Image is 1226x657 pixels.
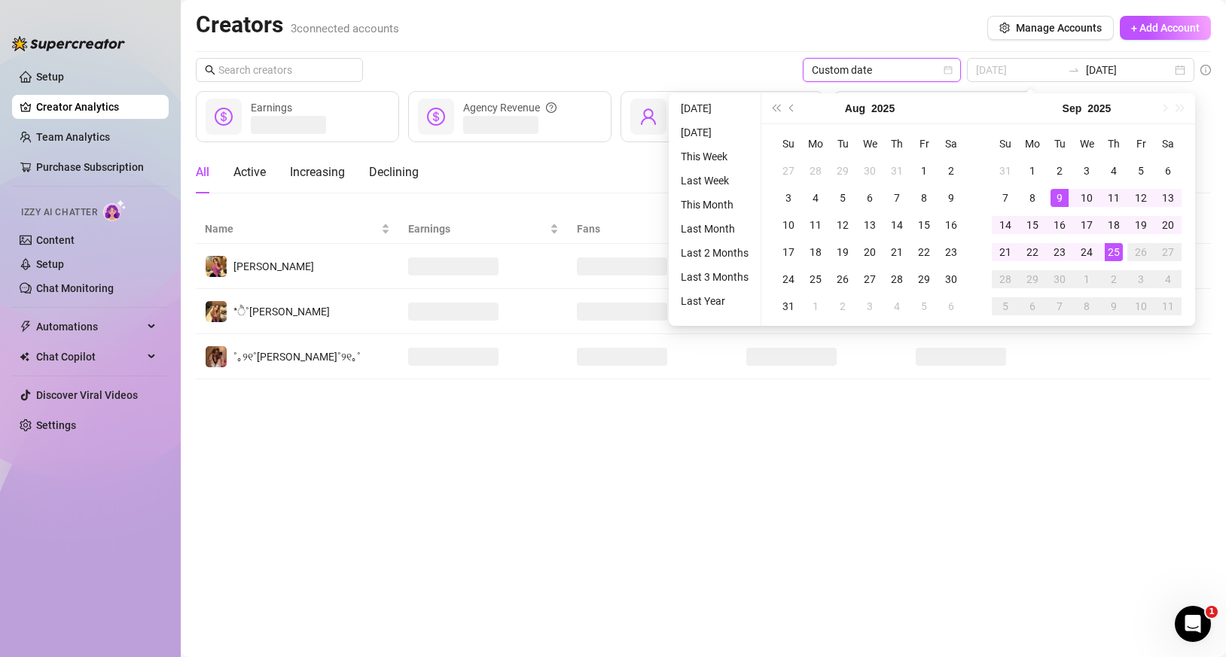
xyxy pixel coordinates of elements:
[1127,211,1154,239] td: 2025-09-19
[910,266,938,293] td: 2025-08-29
[675,244,755,262] li: Last 2 Months
[856,293,883,320] td: 2025-09-03
[856,184,883,211] td: 2025-08-06
[1100,239,1127,266] td: 2025-09-25
[888,162,906,180] div: 31
[1023,162,1041,180] div: 1
[883,130,910,157] th: Th
[829,293,856,320] td: 2025-09-02
[233,163,266,181] div: Active
[856,211,883,239] td: 2025-08-13
[218,62,342,78] input: Search creators
[36,282,114,294] a: Chat Monitoring
[408,221,547,237] span: Earnings
[999,23,1010,33] span: setting
[1051,297,1069,315] div: 7
[992,211,1019,239] td: 2025-09-14
[775,239,802,266] td: 2025-08-17
[1159,297,1177,315] div: 11
[834,162,852,180] div: 29
[577,221,716,237] span: Fans
[779,297,798,315] div: 31
[1068,64,1080,76] span: to
[1078,243,1096,261] div: 24
[1131,22,1200,34] span: + Add Account
[861,243,879,261] div: 20
[1154,266,1182,293] td: 2025-10-04
[861,216,879,234] div: 13
[1127,157,1154,184] td: 2025-09-05
[938,266,965,293] td: 2025-08-30
[1019,130,1046,157] th: Mo
[1200,65,1211,75] span: info-circle
[1132,243,1150,261] div: 26
[1019,266,1046,293] td: 2025-09-29
[871,93,895,123] button: Choose a year
[36,345,143,369] span: Chat Copilot
[196,11,399,39] h2: Creators
[942,297,960,315] div: 6
[996,297,1014,315] div: 5
[996,216,1014,234] div: 14
[1159,189,1177,207] div: 13
[206,346,227,367] img: ˚｡୨୧˚Quinn˚୨୧｡˚
[36,258,64,270] a: Setup
[1046,293,1073,320] td: 2025-10-07
[1016,22,1102,34] span: Manage Accounts
[1159,243,1177,261] div: 27
[996,189,1014,207] div: 7
[834,270,852,288] div: 26
[675,123,755,141] li: [DATE]
[1120,16,1211,40] button: + Add Account
[942,162,960,180] div: 2
[861,270,879,288] div: 27
[1127,239,1154,266] td: 2025-09-26
[1105,216,1123,234] div: 18
[1086,62,1172,78] input: End date
[1154,130,1182,157] th: Sa
[888,297,906,315] div: 4
[675,99,755,117] li: [DATE]
[675,172,755,190] li: Last Week
[1051,189,1069,207] div: 9
[1051,243,1069,261] div: 23
[205,221,378,237] span: Name
[807,243,825,261] div: 18
[938,211,965,239] td: 2025-08-16
[861,297,879,315] div: 3
[910,239,938,266] td: 2025-08-22
[1087,93,1111,123] button: Choose a year
[915,216,933,234] div: 15
[976,62,1062,78] input: Start date
[938,239,965,266] td: 2025-08-23
[996,243,1014,261] div: 21
[1159,270,1177,288] div: 4
[1046,130,1073,157] th: Tu
[992,157,1019,184] td: 2025-08-31
[1127,184,1154,211] td: 2025-09-12
[915,162,933,180] div: 1
[775,157,802,184] td: 2025-07-27
[20,351,29,362] img: Chat Copilot
[992,239,1019,266] td: 2025-09-21
[938,293,965,320] td: 2025-09-06
[1051,162,1069,180] div: 2
[1019,293,1046,320] td: 2025-10-06
[205,65,215,75] span: search
[807,297,825,315] div: 1
[196,214,399,244] th: Name
[775,211,802,239] td: 2025-08-10
[1023,189,1041,207] div: 8
[807,270,825,288] div: 25
[1127,130,1154,157] th: Fr
[36,155,157,179] a: Purchase Subscription
[829,239,856,266] td: 2025-08-19
[1073,184,1100,211] td: 2025-09-10
[1159,216,1177,234] div: 20
[767,93,784,123] button: Last year (Control + left)
[1078,189,1096,207] div: 10
[856,130,883,157] th: We
[775,293,802,320] td: 2025-08-31
[1023,243,1041,261] div: 22
[1078,297,1096,315] div: 8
